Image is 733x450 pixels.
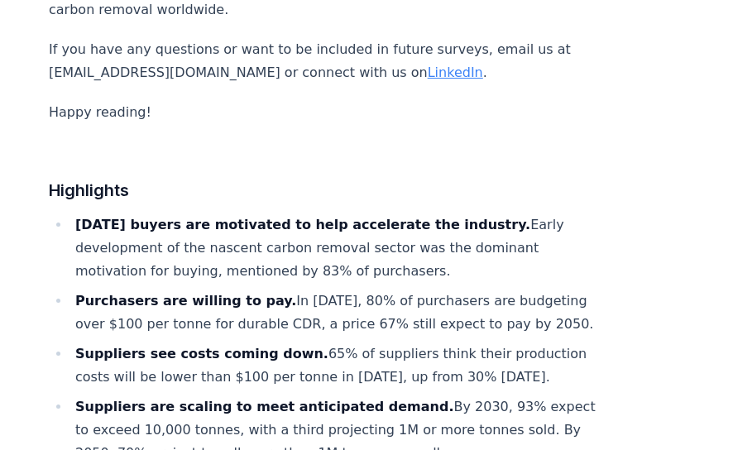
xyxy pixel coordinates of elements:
[70,213,596,283] li: Early development of the nascent carbon removal sector was the dominant motivation for buying, me...
[49,38,596,84] p: If you have any questions or want to be included in future surveys, email us at [EMAIL_ADDRESS][D...
[75,217,530,232] strong: [DATE] buyers are motivated to help accelerate the industry.
[49,151,596,203] h3: Highlights
[75,399,453,414] strong: Suppliers are scaling to meet anticipated demand.
[75,293,296,309] strong: Purchasers are willing to pay.
[428,65,483,80] a: LinkedIn
[49,101,596,124] p: Happy reading!
[70,290,596,336] li: In [DATE], 80% of purchasers are budgeting over $100 per tonne for durable CDR, a price 67% still...
[70,342,596,389] li: 65% of suppliers think their production costs will be lower than $100 per tonne in [DATE], up fro...
[75,346,328,361] strong: Suppliers see costs coming down.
